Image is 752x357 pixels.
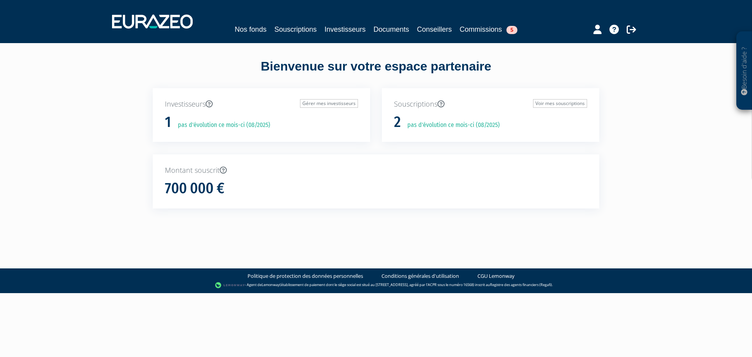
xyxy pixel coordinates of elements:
a: Gérer mes investisseurs [300,99,358,108]
a: Registre des agents financiers (Regafi) [490,282,552,287]
img: logo-lemonway.png [215,281,245,289]
a: Souscriptions [274,24,316,35]
a: Conditions générales d'utilisation [381,272,459,280]
a: Commissions5 [460,24,517,35]
a: Voir mes souscriptions [533,99,587,108]
a: Investisseurs [324,24,365,35]
a: CGU Lemonway [477,272,515,280]
a: Lemonway [262,282,280,287]
h1: 1 [165,114,171,130]
p: pas d'évolution ce mois-ci (08/2025) [172,121,270,130]
img: 1732889491-logotype_eurazeo_blanc_rvb.png [112,14,193,29]
p: Besoin d'aide ? [740,36,749,106]
a: Nos fonds [235,24,266,35]
h1: 2 [394,114,401,130]
span: 5 [506,26,517,34]
a: Documents [374,24,409,35]
p: Montant souscrit [165,165,587,176]
p: pas d'évolution ce mois-ci (08/2025) [402,121,500,130]
p: Souscriptions [394,99,587,109]
h1: 700 000 € [165,180,224,197]
div: Bienvenue sur votre espace partenaire [147,58,605,88]
div: - Agent de (établissement de paiement dont le siège social est situé au [STREET_ADDRESS], agréé p... [8,281,744,289]
a: Conseillers [417,24,452,35]
p: Investisseurs [165,99,358,109]
a: Politique de protection des données personnelles [248,272,363,280]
